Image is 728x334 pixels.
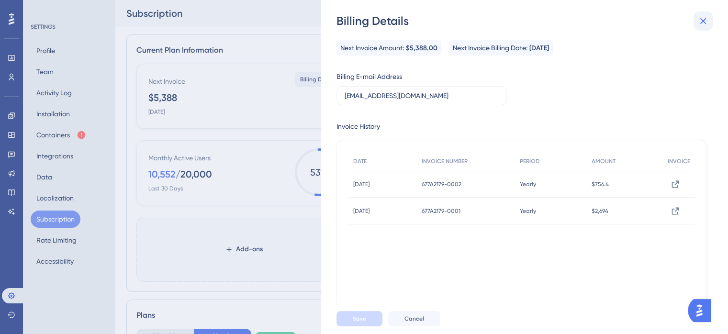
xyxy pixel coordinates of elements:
[340,42,404,54] span: Next Invoice Amount:
[336,13,715,29] div: Billing Details
[520,180,536,188] span: Yearly
[520,157,540,165] span: PERIOD
[529,43,549,54] span: [DATE]
[353,207,370,215] span: [DATE]
[388,311,440,326] button: Cancel
[422,207,460,215] span: 677A2179-0001
[592,207,608,215] span: $2,694
[592,180,609,188] span: $756.4
[404,315,424,323] span: Cancel
[336,311,382,326] button: Save
[453,42,527,54] span: Next Invoice Billing Date:
[336,121,380,132] div: Invoice History
[668,157,690,165] span: INVOICE
[345,90,499,101] input: E-mail
[688,296,717,325] iframe: UserGuiding AI Assistant Launcher
[353,180,370,188] span: [DATE]
[520,207,536,215] span: Yearly
[422,157,468,165] span: INVOICE NUMBER
[592,157,616,165] span: AMOUNT
[422,180,461,188] span: 677A2179-0002
[353,315,366,323] span: Save
[406,43,437,54] span: $5,388.00
[336,71,402,82] div: Billing E-mail Address
[353,157,367,165] span: DATE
